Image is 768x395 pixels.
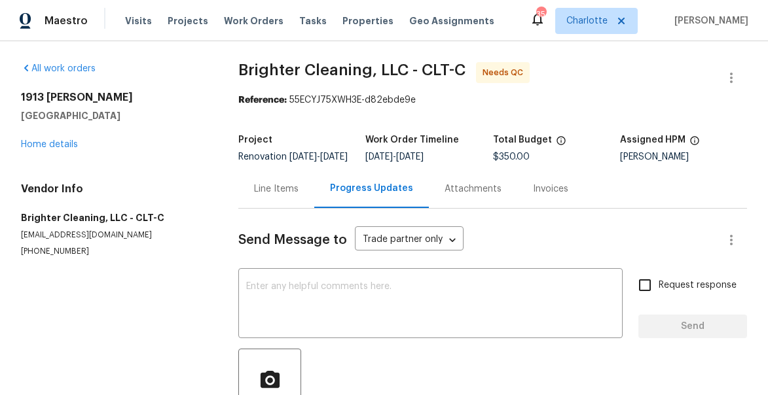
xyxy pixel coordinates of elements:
h4: Vendor Info [21,182,207,196]
span: [DATE] [320,152,348,162]
span: Renovation [238,152,348,162]
span: Charlotte [566,14,608,27]
span: Geo Assignments [409,14,494,27]
span: [DATE] [289,152,317,162]
span: Send Message to [238,233,347,247]
h5: [GEOGRAPHIC_DATA] [21,109,207,122]
span: [DATE] [396,152,424,162]
div: 55ECYJ75XWH3E-d82ebde9e [238,94,747,107]
div: 35 [536,8,545,21]
span: - [289,152,348,162]
span: Visits [125,14,152,27]
span: The total cost of line items that have been proposed by Opendoor. This sum includes line items th... [556,135,566,152]
h5: Project [238,135,272,145]
p: [EMAIL_ADDRESS][DOMAIN_NAME] [21,230,207,241]
span: - [365,152,424,162]
div: [PERSON_NAME] [620,152,747,162]
a: All work orders [21,64,96,73]
h5: Total Budget [493,135,552,145]
span: Brighter Cleaning, LLC - CLT-C [238,62,466,78]
span: The hpm assigned to this work order. [689,135,700,152]
div: Progress Updates [330,182,413,195]
span: Work Orders [224,14,283,27]
a: Home details [21,140,78,149]
span: [PERSON_NAME] [669,14,748,27]
span: [DATE] [365,152,393,162]
div: Line Items [254,182,299,196]
span: Projects [168,14,208,27]
span: Maestro [45,14,88,27]
span: Request response [659,279,737,292]
div: Invoices [533,182,568,196]
b: Reference: [238,95,287,105]
p: [PHONE_NUMBER] [21,246,207,257]
h5: Brighter Cleaning, LLC - CLT-C [21,211,207,224]
span: Tasks [299,16,327,26]
span: Needs QC [483,66,528,79]
h5: Assigned HPM [620,135,686,145]
h2: 1913 [PERSON_NAME] [21,91,207,104]
div: Attachments [445,182,502,196]
span: Properties [342,14,393,27]
h5: Work Order Timeline [365,135,459,145]
span: $350.00 [493,152,530,162]
div: Trade partner only [355,230,464,251]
